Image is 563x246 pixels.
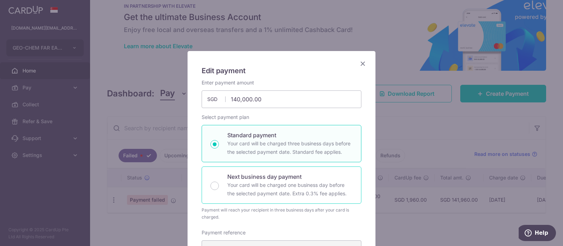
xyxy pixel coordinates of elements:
p: Next business day payment [227,172,353,181]
label: Enter payment amount [202,79,254,86]
button: Close [359,59,367,68]
label: Payment reference [202,229,246,236]
iframe: Opens a widget where you can find more information [519,225,556,242]
p: Your card will be charged one business day before the selected payment date. Extra 0.3% fee applies. [227,181,353,198]
div: Payment will reach your recipient in three business days after your card is charged. [202,207,361,221]
p: Your card will be charged three business days before the selected payment date. Standard fee appl... [227,139,353,156]
p: Standard payment [227,131,353,139]
label: Select payment plan [202,114,249,121]
h5: Edit payment [202,65,361,76]
input: 0.00 [202,90,361,108]
span: SGD [207,96,226,103]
